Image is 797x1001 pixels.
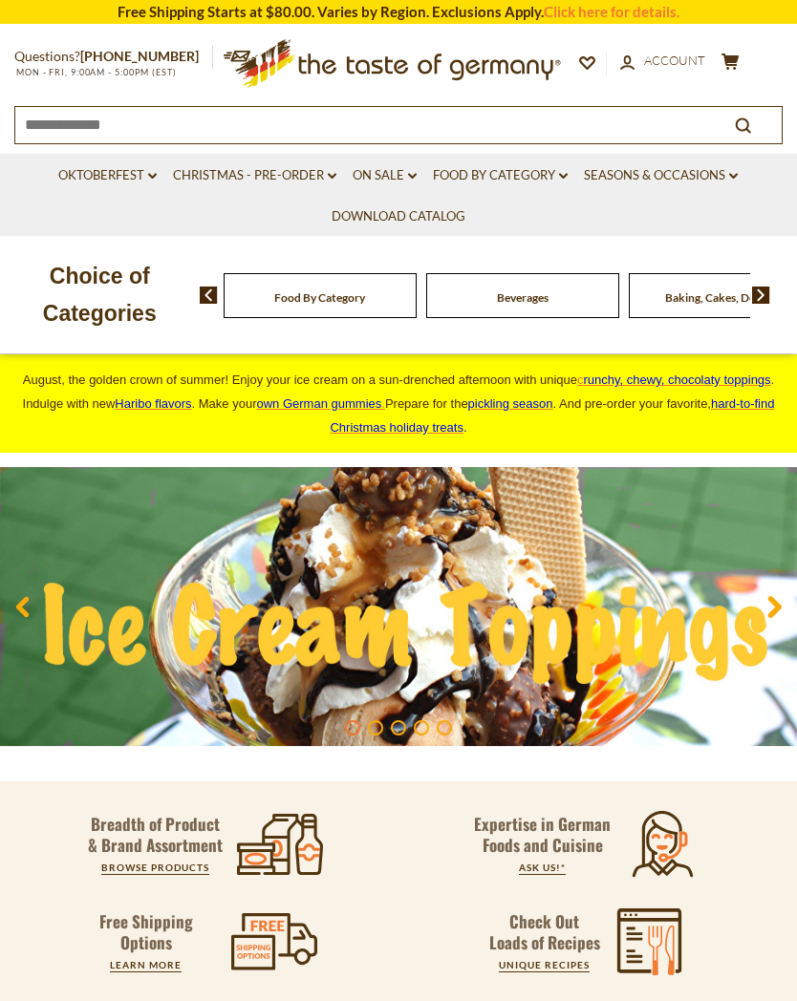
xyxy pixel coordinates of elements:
a: Food By Category [433,165,568,186]
a: On Sale [353,165,417,186]
span: runchy, chewy, chocolaty toppings [584,373,771,387]
a: BROWSE PRODUCTS [101,862,209,873]
p: Expertise in German Foods and Cuisine [474,814,612,856]
a: [PHONE_NUMBER] [80,48,199,64]
a: pickling season [468,396,553,411]
img: next arrow [752,287,770,304]
p: Check Out Loads of Recipes [489,911,600,953]
span: MON - FRI, 9:00AM - 5:00PM (EST) [14,67,177,77]
a: Click here for details. [544,3,679,20]
a: Haribo flavors [115,396,191,411]
a: UNIQUE RECIPES [499,959,590,970]
p: Free Shipping Options [83,911,209,953]
a: crunchy, chewy, chocolaty toppings [577,373,771,387]
img: previous arrow [200,287,218,304]
a: Download Catalog [332,206,465,227]
span: August, the golden crown of summer! Enjoy your ice cream on a sun-drenched afternoon with unique ... [23,373,775,435]
span: own German gummies [256,396,381,411]
p: Questions? [14,45,213,69]
span: Account [644,53,705,68]
a: Oktoberfest [58,165,157,186]
a: own German gummies. [256,396,384,411]
a: Beverages [497,290,549,305]
a: Account [620,51,705,72]
a: ASK US!* [519,862,566,873]
a: LEARN MORE [110,959,182,970]
a: Food By Category [274,290,365,305]
a: Christmas - PRE-ORDER [173,165,336,186]
a: Baking, Cakes, Desserts [665,290,785,305]
a: Seasons & Occasions [584,165,738,186]
p: Breadth of Product & Brand Assortment [86,814,225,856]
